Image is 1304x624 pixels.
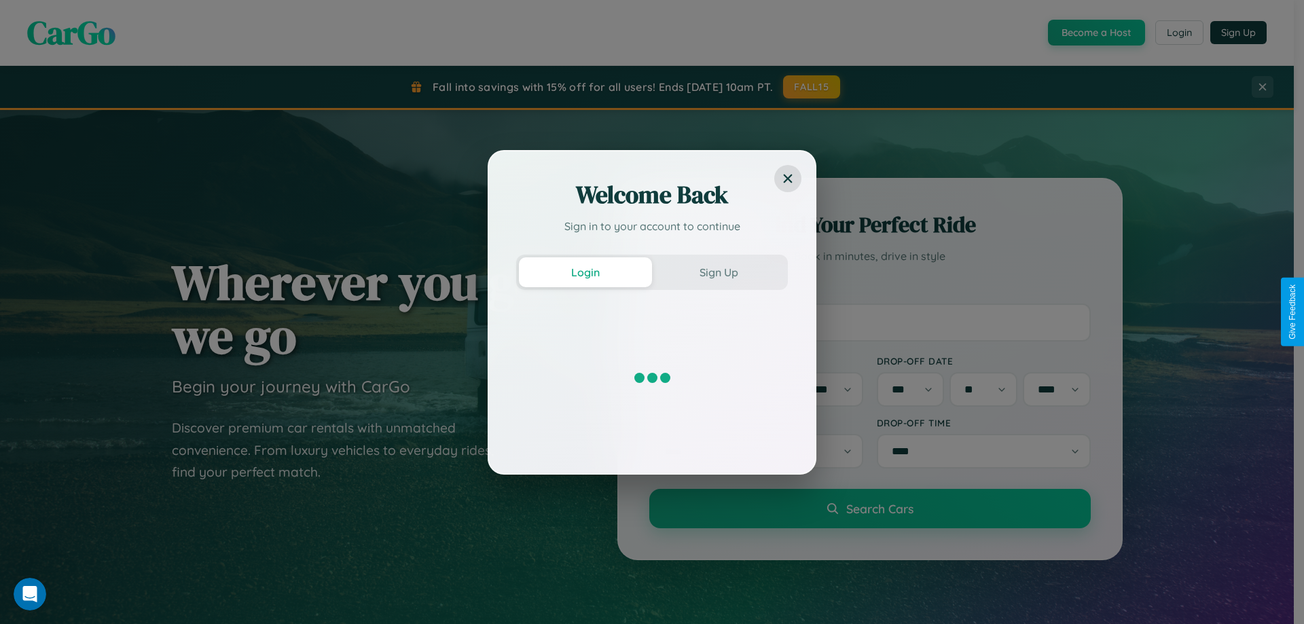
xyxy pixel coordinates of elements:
p: Sign in to your account to continue [516,218,788,234]
div: Give Feedback [1288,285,1297,339]
h2: Welcome Back [516,179,788,211]
iframe: Intercom live chat [14,578,46,610]
button: Sign Up [652,257,785,287]
button: Login [519,257,652,287]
